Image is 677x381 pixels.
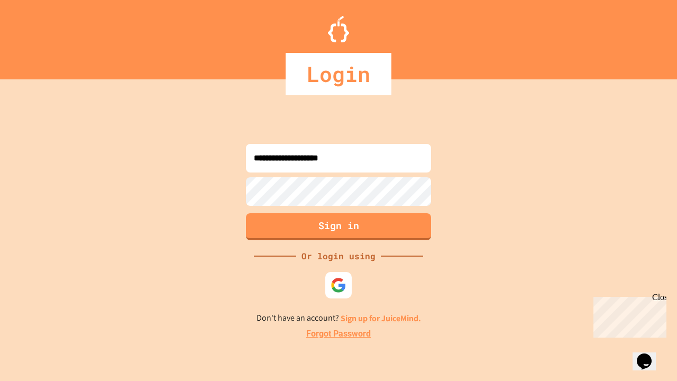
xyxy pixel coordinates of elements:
div: Or login using [296,250,381,262]
iframe: chat widget [589,293,666,338]
iframe: chat widget [633,339,666,370]
img: Logo.svg [328,16,349,42]
a: Forgot Password [306,328,371,340]
p: Don't have an account? [257,312,421,325]
div: Chat with us now!Close [4,4,73,67]
div: Login [286,53,391,95]
button: Sign in [246,213,431,240]
a: Sign up for JuiceMind. [341,313,421,324]
img: google-icon.svg [331,277,346,293]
